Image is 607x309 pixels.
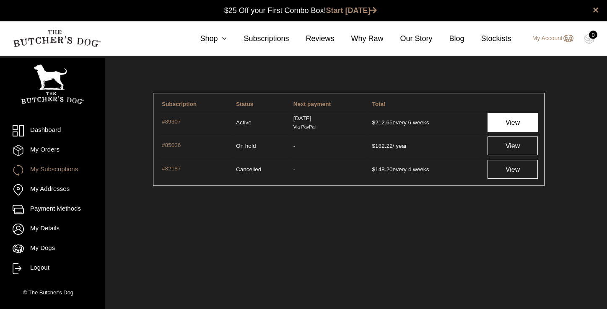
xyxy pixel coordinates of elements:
span: 148.20 [372,166,392,173]
a: Our Story [384,33,433,44]
span: 182.22 [372,143,392,149]
img: TBD_Cart-Empty.png [584,33,594,44]
a: #89307 [162,118,228,127]
a: View [488,113,538,132]
td: Cancelled [233,158,289,180]
td: every 4 weeks [368,158,481,180]
a: Why Raw [335,33,384,44]
td: [DATE] [290,111,368,134]
a: Reviews [289,33,334,44]
div: 0 [589,31,597,39]
img: TBD_Portrait_Logo_White.png [21,64,84,104]
a: My Addresses [13,184,92,196]
td: - [290,134,368,157]
a: Subscriptions [227,33,289,44]
a: #82187 [162,165,228,174]
span: Total [372,101,385,107]
a: Stockists [464,33,511,44]
a: Shop [183,33,227,44]
a: My Dogs [13,243,92,255]
a: My Details [13,224,92,235]
a: Logout [13,263,92,274]
span: Subscription [162,101,197,107]
span: $ [372,166,375,173]
td: On hold [233,134,289,157]
a: Start [DATE] [326,6,377,15]
td: - [290,158,368,180]
a: Dashboard [13,125,92,136]
td: Active [233,111,289,134]
a: View [488,160,538,179]
a: close [593,5,599,15]
td: every 6 weeks [368,111,481,134]
span: Next payment [293,101,331,107]
a: Payment Methods [13,204,92,215]
a: My Orders [13,145,92,156]
span: 212.65 [372,119,392,126]
a: My Subscriptions [13,165,92,176]
td: / year [368,134,481,157]
small: Via PayPal [293,124,316,129]
a: #85026 [162,141,228,151]
span: $ [372,119,375,126]
a: View [488,136,538,155]
span: $ [372,143,375,149]
a: My Account [524,33,573,44]
span: Status [236,101,254,107]
a: Blog [433,33,464,44]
